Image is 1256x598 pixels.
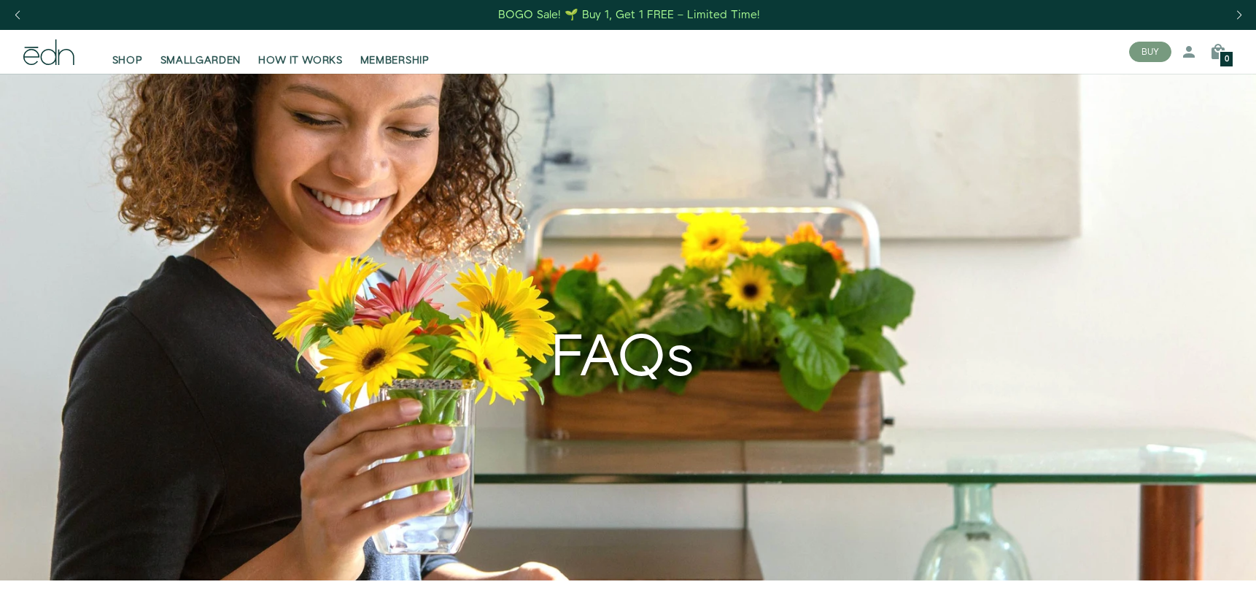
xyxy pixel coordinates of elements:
a: SHOP [104,36,152,68]
span: MEMBERSHIP [360,53,430,68]
a: HOW IT WORKS [249,36,351,68]
div: BOGO Sale! 🌱 Buy 1, Get 1 FREE – Limited Time! [498,7,760,23]
span: SMALLGARDEN [160,53,241,68]
a: MEMBERSHIP [352,36,438,68]
a: SMALLGARDEN [152,36,250,68]
span: HOW IT WORKS [258,53,342,68]
button: BUY [1129,42,1171,62]
a: BOGO Sale! 🌱 Buy 1, Get 1 FREE – Limited Time! [497,4,762,26]
span: SHOP [112,53,143,68]
span: 0 [1225,55,1229,64]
